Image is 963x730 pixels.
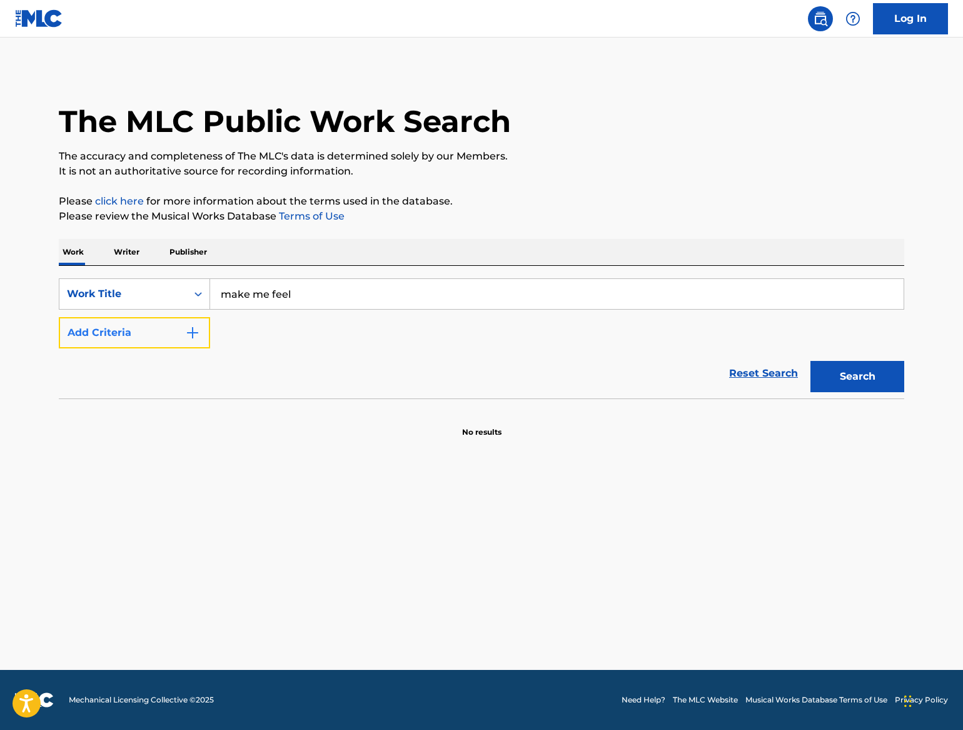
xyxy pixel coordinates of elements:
[900,670,963,730] iframe: Chat Widget
[723,360,804,387] a: Reset Search
[59,239,88,265] p: Work
[110,239,143,265] p: Writer
[813,11,828,26] img: search
[808,6,833,31] a: Public Search
[59,278,904,398] form: Search Form
[15,692,54,707] img: logo
[873,3,948,34] a: Log In
[59,164,904,179] p: It is not an authoritative source for recording information.
[59,103,511,140] h1: The MLC Public Work Search
[904,682,912,720] div: Drag
[622,694,665,706] a: Need Help?
[95,195,144,207] a: click here
[59,317,210,348] button: Add Criteria
[69,694,214,706] span: Mechanical Licensing Collective © 2025
[276,210,345,222] a: Terms of Use
[59,194,904,209] p: Please for more information about the terms used in the database.
[59,149,904,164] p: The accuracy and completeness of The MLC's data is determined solely by our Members.
[67,286,179,302] div: Work Title
[462,412,502,438] p: No results
[810,361,904,392] button: Search
[673,694,738,706] a: The MLC Website
[15,9,63,28] img: MLC Logo
[745,694,887,706] a: Musical Works Database Terms of Use
[840,6,865,31] div: Help
[845,11,860,26] img: help
[895,694,948,706] a: Privacy Policy
[166,239,211,265] p: Publisher
[185,325,200,340] img: 9d2ae6d4665cec9f34b9.svg
[59,209,904,224] p: Please review the Musical Works Database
